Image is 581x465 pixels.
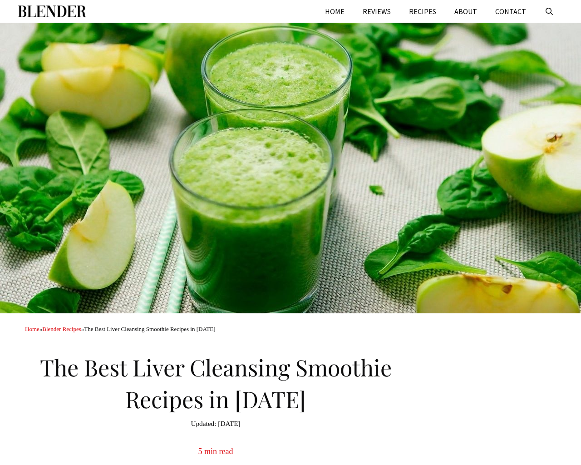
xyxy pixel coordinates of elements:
span: min read [204,447,233,456]
h1: The Best Liver Cleansing Smoothie Recipes in [DATE] [25,347,406,415]
span: The Best Liver Cleansing Smoothie Recipes in [DATE] [84,326,215,332]
span: » » [25,326,216,332]
a: Blender Recipes [42,326,81,332]
time: [DATE] [191,419,240,429]
span: 5 [198,447,202,456]
a: Home [25,326,39,332]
